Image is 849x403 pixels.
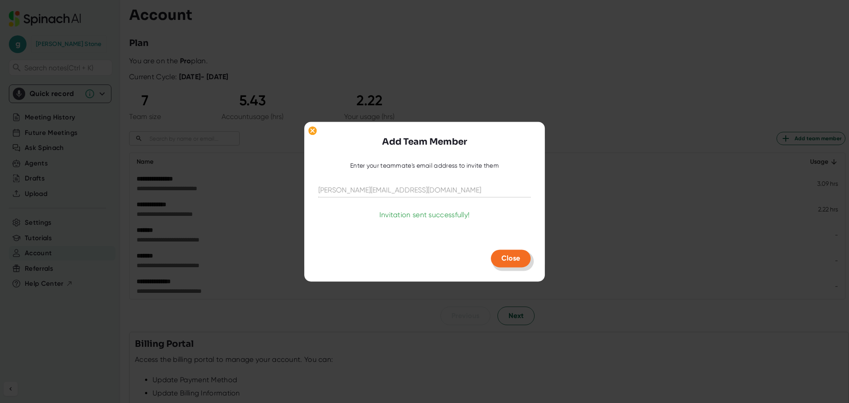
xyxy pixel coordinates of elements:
span: Close [501,254,520,262]
div: Invitation sent successfully! [379,211,470,219]
h3: Add Team Member [382,136,467,149]
button: Close [491,249,531,267]
div: Enter your teammate's email address to invite them [350,162,499,170]
input: kale@acme.co [318,183,531,197]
